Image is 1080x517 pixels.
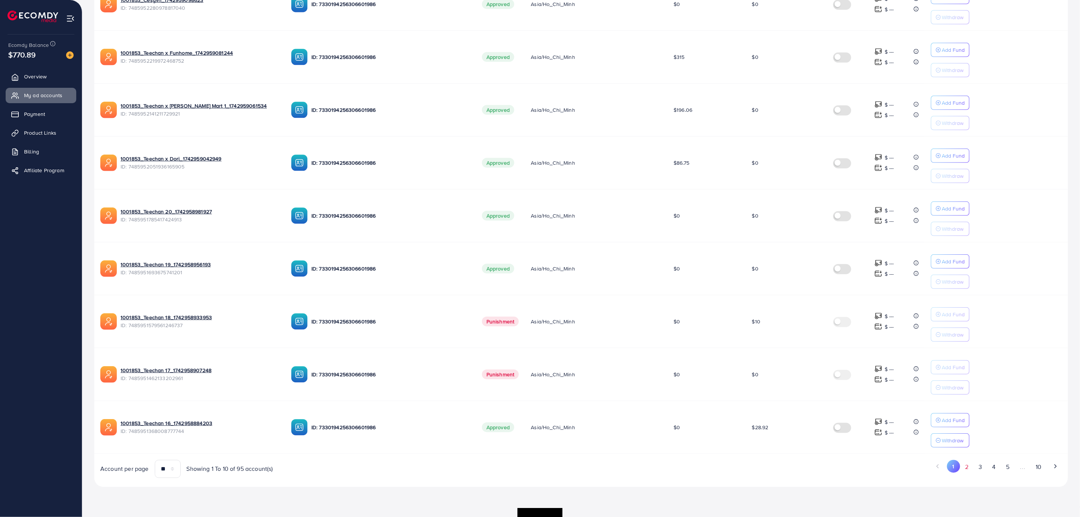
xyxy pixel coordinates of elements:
img: top-up amount [875,206,882,214]
div: <span class='underline'>1001853_Teechan x Dori_1742959042949</span></br>7485952051936165905 [121,155,279,170]
span: Product Links [24,129,56,137]
p: $ --- [885,153,894,162]
button: Add Fund [931,307,970,322]
div: <span class='underline'>1001853_Teechan 16_1742958884203</span></br>7485951368008777744 [121,419,279,435]
iframe: Chat [1048,483,1074,511]
span: Showing 1 To 10 of 95 account(s) [187,464,273,473]
p: Add Fund [942,257,965,266]
span: $0 [674,0,680,8]
button: Go to next page [1049,460,1062,473]
button: Add Fund [931,96,970,110]
p: $ --- [885,100,894,109]
a: 1001853_Teechan 20_1742958981927 [121,208,279,215]
img: ic-ba-acc.ded83a64.svg [291,260,308,277]
a: 1001853_Teechan x [PERSON_NAME] Mart 1_1742959061534 [121,102,279,110]
button: Go to page 3 [974,460,987,474]
img: top-up amount [875,58,882,66]
img: top-up amount [875,323,882,331]
span: $10 [752,318,760,325]
span: $28.92 [752,424,769,431]
p: Withdraw [942,277,964,286]
span: ID: 7485951579561246737 [121,322,279,329]
span: Account per page [100,464,149,473]
span: ID: 7485951368008777744 [121,427,279,435]
span: $0 [752,53,758,61]
span: ID: 7485951462133202961 [121,374,279,382]
button: Add Fund [931,254,970,269]
span: ID: 7485951785417424913 [121,216,279,223]
span: $770.89 [8,49,36,60]
p: Withdraw [942,171,964,180]
p: ID: 7330194256306601986 [311,317,470,326]
img: top-up amount [875,111,882,119]
p: $ --- [885,216,894,225]
a: Affiliate Program [6,163,76,178]
a: My ad accounts [6,88,76,103]
p: Add Fund [942,204,965,213]
span: Asia/Ho_Chi_Minh [531,318,575,325]
p: Withdraw [942,224,964,233]
button: Add Fund [931,360,970,374]
div: <span class='underline'>1001853_Teechan x Funhome_1742959081244</span></br>7485952219972468752 [121,49,279,65]
img: top-up amount [875,217,882,225]
img: ic-ba-acc.ded83a64.svg [291,366,308,383]
button: Withdraw [931,380,970,395]
a: 1001853_Teechan 18_1742958933953 [121,314,279,321]
img: top-up amount [875,5,882,13]
img: logo [8,11,58,22]
span: Approved [482,211,514,221]
span: $0 [752,106,758,114]
img: ic-ba-acc.ded83a64.svg [291,155,308,171]
p: $ --- [885,269,894,278]
a: 1001853_Teechan 16_1742958884203 [121,419,279,427]
img: ic-ads-acc.e4c84228.svg [100,260,117,277]
img: top-up amount [875,153,882,161]
img: top-up amount [875,428,882,436]
span: $0 [674,318,680,325]
a: Payment [6,107,76,122]
p: Withdraw [942,436,964,445]
span: $315 [674,53,685,61]
button: Withdraw [931,169,970,183]
button: Add Fund [931,413,970,427]
span: My ad accounts [24,92,62,99]
span: Punishment [482,370,519,379]
img: ic-ads-acc.e4c84228.svg [100,207,117,224]
button: Withdraw [931,63,970,77]
span: $0 [752,212,758,219]
span: $0 [752,159,758,167]
img: top-up amount [875,259,882,267]
span: Asia/Ho_Chi_Minh [531,371,575,378]
p: $ --- [885,312,894,321]
p: $ --- [885,322,894,331]
button: Go to page 5 [1001,460,1014,474]
span: $86.75 [674,159,689,167]
span: Asia/Ho_Chi_Minh [531,159,575,167]
p: Withdraw [942,13,964,22]
button: Go to page 2 [960,460,974,474]
span: $0 [752,0,758,8]
img: menu [66,14,75,23]
img: top-up amount [875,48,882,56]
img: ic-ba-acc.ded83a64.svg [291,207,308,224]
img: ic-ba-acc.ded83a64.svg [291,313,308,330]
img: ic-ba-acc.ded83a64.svg [291,102,308,118]
button: Withdraw [931,222,970,236]
p: Add Fund [942,151,965,160]
img: ic-ads-acc.e4c84228.svg [100,366,117,383]
span: Payment [24,110,45,118]
p: $ --- [885,164,894,173]
p: Withdraw [942,66,964,75]
img: top-up amount [875,101,882,108]
span: Billing [24,148,39,155]
p: $ --- [885,418,894,427]
img: top-up amount [875,270,882,278]
p: ID: 7330194256306601986 [311,264,470,273]
p: $ --- [885,259,894,268]
p: $ --- [885,428,894,437]
p: $ --- [885,5,894,14]
img: ic-ads-acc.e4c84228.svg [100,419,117,436]
a: 1001853_Teechan 19_1742958956193 [121,261,279,268]
p: ID: 7330194256306601986 [311,158,470,167]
